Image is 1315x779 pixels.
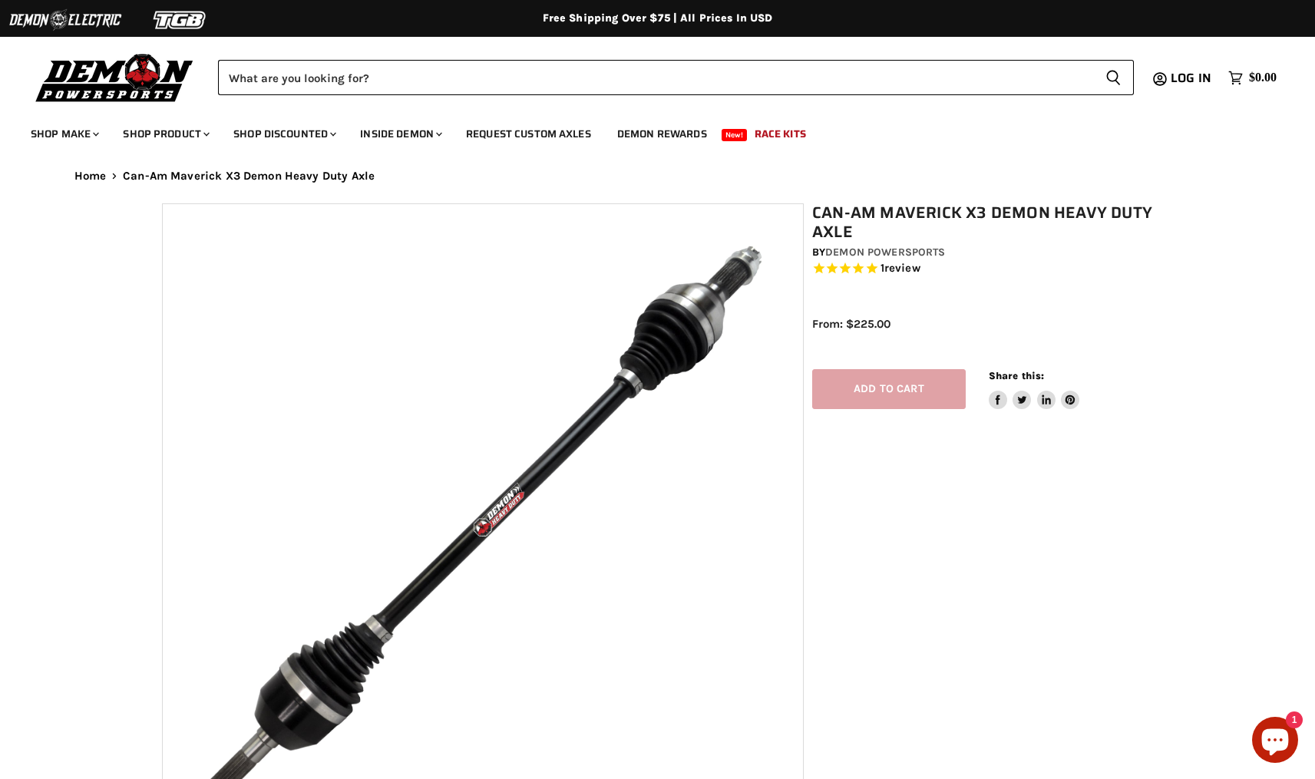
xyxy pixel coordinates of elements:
div: Free Shipping Over $75 | All Prices In USD [44,12,1272,25]
span: Can-Am Maverick X3 Demon Heavy Duty Axle [123,170,375,183]
span: $0.00 [1249,71,1277,85]
img: Demon Powersports [31,50,199,104]
span: Log in [1171,68,1211,87]
span: Rated 5.0 out of 5 stars 1 reviews [812,261,1162,277]
nav: Breadcrumbs [44,170,1272,183]
a: Request Custom Axles [454,118,603,150]
a: Race Kits [743,118,818,150]
span: New! [722,129,748,141]
a: Demon Rewards [606,118,719,150]
a: Shop Make [19,118,108,150]
a: Home [74,170,107,183]
ul: Main menu [19,112,1273,150]
h1: Can-Am Maverick X3 Demon Heavy Duty Axle [812,203,1162,242]
a: $0.00 [1221,67,1284,89]
span: From: $225.00 [812,317,890,331]
a: Demon Powersports [825,246,945,259]
span: Share this: [989,370,1044,381]
a: Log in [1164,71,1221,85]
a: Shop Discounted [222,118,345,150]
a: Shop Product [111,118,219,150]
form: Product [218,60,1134,95]
img: Demon Electric Logo 2 [8,5,123,35]
input: Search [218,60,1093,95]
inbox-online-store-chat: Shopify online store chat [1247,717,1303,767]
aside: Share this: [989,369,1080,410]
a: Inside Demon [349,118,451,150]
div: by [812,244,1162,261]
img: TGB Logo 2 [123,5,238,35]
button: Search [1093,60,1134,95]
span: 1 reviews [881,262,920,276]
span: review [884,262,920,276]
